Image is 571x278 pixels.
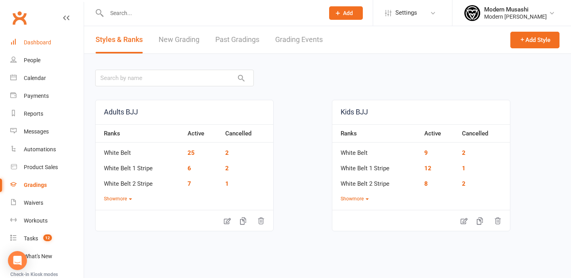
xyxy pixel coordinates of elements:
[96,158,184,173] td: White Belt 1 Stripe
[464,5,480,21] img: thumb_image1750915221.png
[225,180,229,187] a: 1
[225,149,229,156] a: 2
[275,26,323,53] a: Grading Events
[341,195,369,203] button: Showmore
[343,10,353,16] span: Add
[10,248,84,265] a: What's New
[96,173,184,189] td: White Belt 2 Stripe
[484,13,547,20] div: Modern [PERSON_NAME]
[159,26,199,53] a: New Grading
[24,93,49,99] div: Payments
[221,124,274,143] th: Cancelled
[24,128,49,135] div: Messages
[10,158,84,176] a: Product Sales
[10,87,84,105] a: Payments
[420,124,458,143] th: Active
[10,141,84,158] a: Automations
[332,143,420,158] td: White Belt
[10,212,84,230] a: Workouts
[43,234,52,241] span: 12
[332,158,420,173] td: White Belt 1 Stripe
[104,8,319,19] input: Search...
[332,100,510,124] a: Kids BJJ
[462,165,466,172] a: 1
[10,176,84,194] a: Gradings
[395,4,417,22] span: Settings
[332,124,420,143] th: Ranks
[225,165,229,172] a: 2
[510,32,560,48] button: Add Style
[484,6,547,13] div: Modern Musashi
[24,146,56,152] div: Automations
[24,200,43,206] div: Waivers
[10,69,84,87] a: Calendar
[24,39,51,46] div: Dashboard
[184,124,221,143] th: Active
[462,180,466,187] a: 2
[24,253,52,259] div: What's New
[104,195,132,203] button: Showmore
[424,149,428,156] a: 9
[24,75,46,81] div: Calendar
[332,173,420,189] td: White Belt 2 Stripe
[329,6,363,20] button: Add
[10,8,29,28] a: Clubworx
[96,26,143,53] a: Styles & Ranks
[424,165,431,172] a: 12
[10,51,84,69] a: People
[424,180,428,187] a: 8
[96,143,184,158] td: White Belt
[10,34,84,51] a: Dashboard
[188,149,195,156] a: 25
[10,230,84,248] a: Tasks 12
[96,124,184,143] th: Ranks
[10,105,84,123] a: Reports
[24,217,48,224] div: Workouts
[8,251,27,270] div: Open Intercom Messenger
[96,100,273,124] a: Adults BJJ
[462,149,466,156] a: 2
[188,165,191,172] a: 6
[95,70,254,86] input: Search by name
[10,194,84,212] a: Waivers
[24,182,47,188] div: Gradings
[188,180,191,187] a: 7
[24,164,58,170] div: Product Sales
[24,57,40,63] div: People
[458,124,510,143] th: Cancelled
[10,123,84,141] a: Messages
[215,26,259,53] a: Past Gradings
[24,235,38,242] div: Tasks
[24,110,43,117] div: Reports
